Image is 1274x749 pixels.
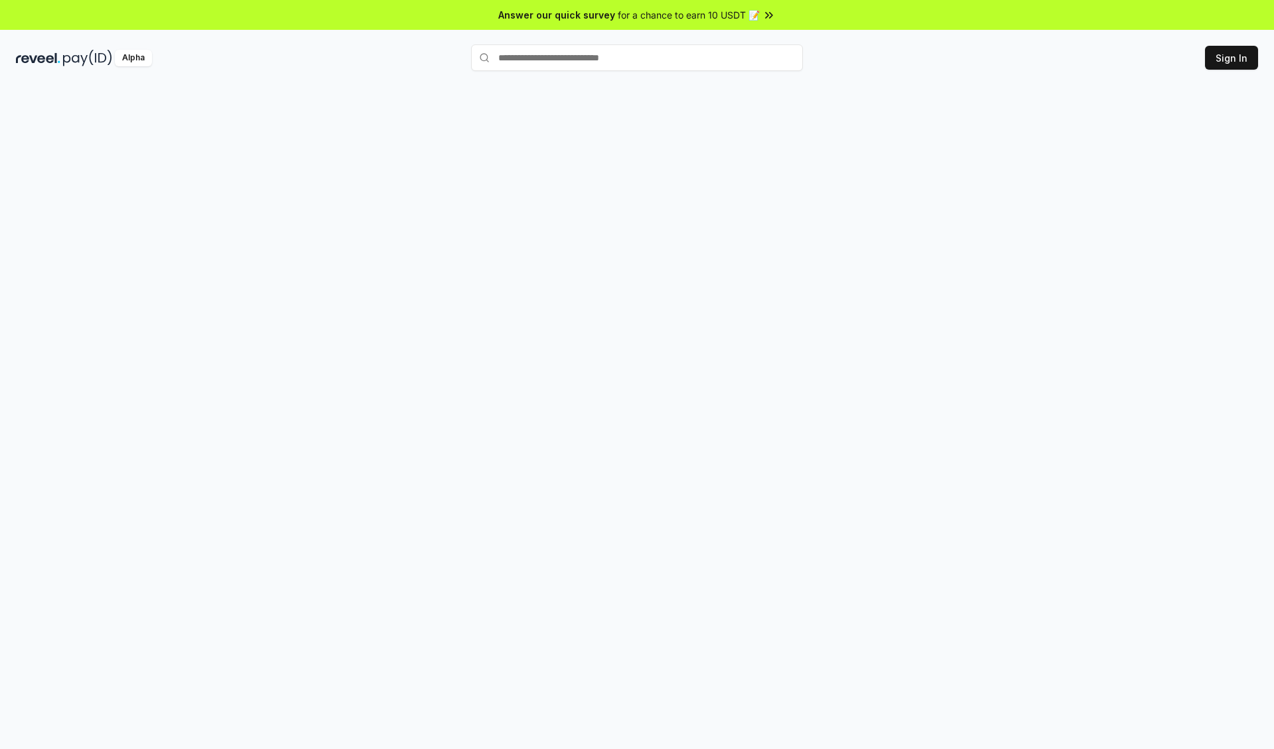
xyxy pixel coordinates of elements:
img: pay_id [63,50,112,66]
img: reveel_dark [16,50,60,66]
button: Sign In [1205,46,1258,70]
span: Answer our quick survey [498,8,615,22]
div: Alpha [115,50,152,66]
span: for a chance to earn 10 USDT 📝 [618,8,760,22]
